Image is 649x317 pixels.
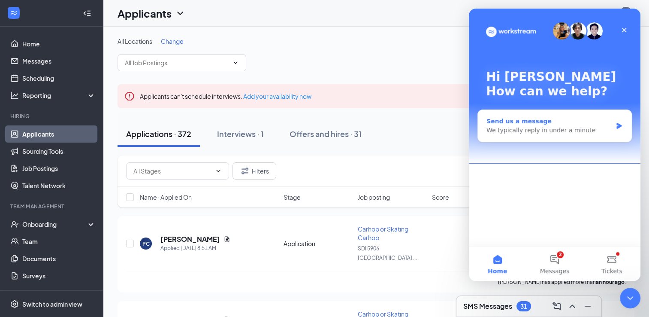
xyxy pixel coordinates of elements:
[22,160,96,177] a: Job Postings
[140,193,192,201] span: Name · Applied On
[620,288,640,308] iframe: Intercom live chat
[160,244,230,253] div: Applied [DATE] 8:51 AM
[232,162,276,180] button: Filter Filters
[10,220,19,229] svg: UserCheck
[284,193,301,201] span: Stage
[232,59,239,66] svg: ChevronDown
[567,301,577,311] svg: ChevronUp
[358,225,408,241] span: Carhop or Skating Carhop
[22,300,82,308] div: Switch to admin view
[22,177,96,194] a: Talent Network
[583,8,593,18] svg: Notifications
[217,128,264,139] div: Interviews · 1
[22,70,96,87] a: Scheduling
[9,9,18,17] svg: WorkstreamLogo
[10,300,19,308] svg: Settings
[432,193,449,201] span: Score
[581,299,595,313] button: Minimize
[469,9,640,281] iframe: Intercom live chat
[223,236,230,243] svg: Document
[290,128,362,139] div: Offers and hires · 31
[596,279,625,285] b: an hour ago
[10,203,94,210] div: Team Management
[22,125,96,143] a: Applicants
[463,302,512,311] h3: SMS Messages
[22,267,96,284] a: Surveys
[565,299,579,313] button: ChevronUp
[583,301,593,311] svg: Minimize
[118,37,152,45] span: All Locations
[520,303,527,310] div: 31
[358,245,417,261] span: SDI 5906 [GEOGRAPHIC_DATA] ...
[10,113,94,120] div: Hiring
[498,278,626,286] p: [PERSON_NAME] has applied more than .
[284,239,353,248] div: Application
[602,8,612,18] svg: QuestionInfo
[125,58,229,67] input: All Job Postings
[142,240,150,247] div: PC
[215,168,222,174] svg: ChevronDown
[240,166,250,176] svg: Filter
[126,128,191,139] div: Applications · 372
[22,143,96,160] a: Sourcing Tools
[22,220,88,229] div: Onboarding
[550,299,564,313] button: ComposeMessage
[22,250,96,267] a: Documents
[22,91,96,100] div: Reporting
[22,35,96,52] a: Home
[124,91,135,101] svg: Error
[22,233,96,250] a: Team
[140,92,311,100] span: Applicants can't schedule interviews.
[22,52,96,70] a: Messages
[358,193,390,201] span: Job posting
[160,235,220,244] h5: [PERSON_NAME]
[118,6,172,21] h1: Applicants
[161,37,184,45] span: Change
[83,9,91,18] svg: Collapse
[175,8,185,18] svg: ChevronDown
[552,301,562,311] svg: ComposeMessage
[133,166,211,176] input: All Stages
[10,91,19,100] svg: Analysis
[243,92,311,100] a: Add your availability now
